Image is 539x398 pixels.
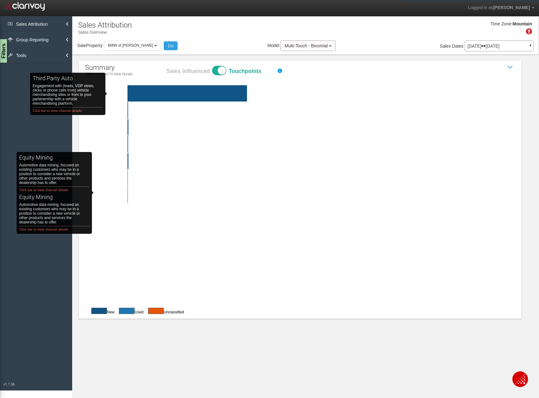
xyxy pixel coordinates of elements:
h2: third party auto [33,74,73,82]
p: [DATE] [DATE] [467,44,531,48]
rect: third party auto|14438|28534|0 [100,85,530,102]
rect: equity mining|2|1|0 [100,238,530,254]
rect: organic search|60|167|0 [100,136,530,152]
td: Click bar to view channel details [33,107,98,114]
span: Automotive data mining, focused on existing customers who may be in a position to consider a new ... [19,202,82,224]
div: Mountain [513,21,532,27]
label: Touchpoints [229,67,273,75]
button: Multi-Touch - Binomial [280,40,336,51]
span: Engagement with (leads, VDP views, clicks or phone calls from) vehicle merchandising sites or fro... [33,84,95,106]
rect: direct|77|293|0 [100,102,530,118]
div: Used [116,307,143,315]
span: summary [85,64,115,71]
rect: website tools|107|127|0 [100,119,530,135]
rect: video|2|1|0 [100,254,530,271]
div: New [88,307,115,315]
td: Click bar to view channel details [19,226,84,233]
i: Show / Hide Sales Attribution Chart [506,63,515,72]
rect: tier one|36|6|0 [100,170,530,186]
label: Sales Influenced [166,67,210,75]
span: Automotive data mining, focused on existing customers who may be in a position to consider a new ... [19,163,82,185]
rect: other|0|28|0 [100,204,530,220]
button: BMW of [PERSON_NAME] [104,41,161,50]
rect: email|10|17|0 [100,221,530,237]
rect: social|21|10|0 [100,187,530,203]
button: Used [119,308,135,314]
rect: paid search|100|98|0 [100,153,530,169]
span: BMW of [PERSON_NAME] [108,43,153,48]
h1: Sales Attribution [78,21,132,29]
button: Go [164,41,178,50]
button: New [91,308,107,314]
span: Dates [452,44,464,49]
h2: equity mining [19,154,53,161]
button: Used [148,308,164,314]
rect: text|0|1|0 [100,271,530,288]
span: Sale [77,43,86,48]
a: ▼ [528,42,533,52]
h2: equity mining [19,193,53,201]
a: Logged in as[PERSON_NAME] [463,0,539,15]
span: Logged in as [468,5,493,10]
span: Multi-Touch - Binomial [285,43,328,48]
p: Sales Overview [78,27,132,35]
p: Click a channel to view details [85,72,132,76]
div: Time Zone: [488,21,513,27]
span: [PERSON_NAME] [493,5,530,10]
div: Unclassified [145,307,184,315]
td: Click bar to view channel details [19,186,84,193]
span: Sales [440,44,451,49]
